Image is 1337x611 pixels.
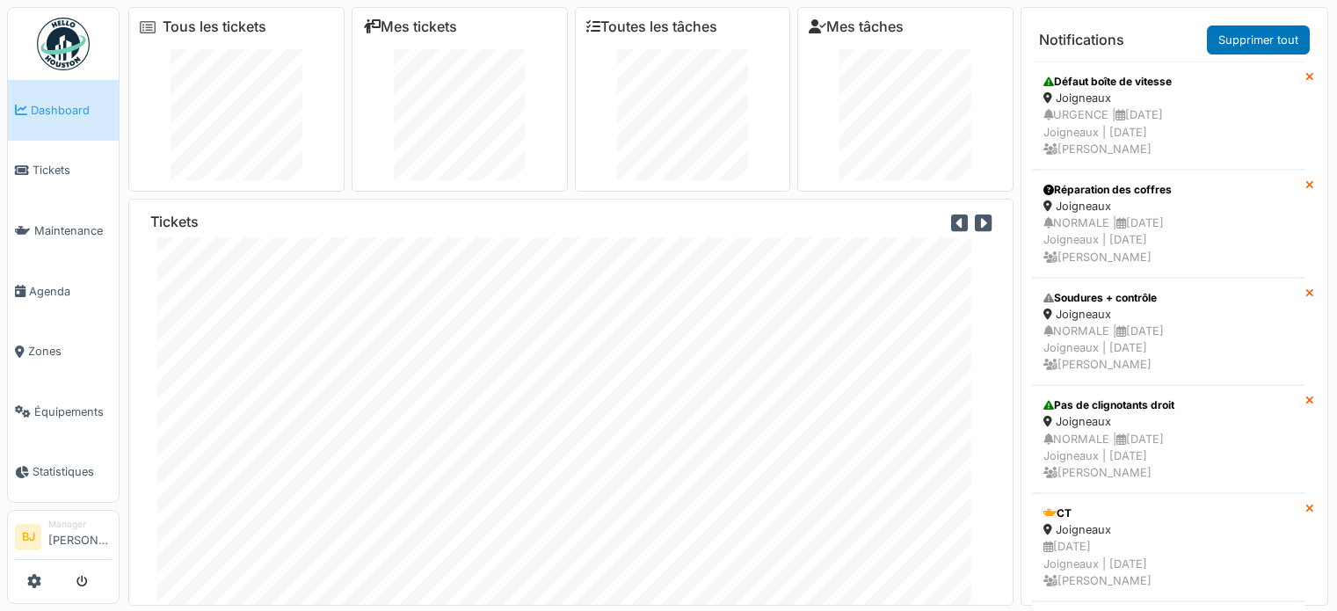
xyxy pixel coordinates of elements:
div: Défaut boîte de vitesse [1043,74,1294,90]
div: Joigneaux [1043,198,1294,215]
a: CT Joigneaux [DATE]Joigneaux | [DATE] [PERSON_NAME] [1032,493,1305,601]
a: Tickets [8,141,119,201]
div: Joigneaux [1043,521,1294,538]
a: Agenda [8,261,119,322]
a: Équipements [8,382,119,442]
img: Badge_color-CXgf-gQk.svg [37,18,90,70]
div: URGENCE | [DATE] Joigneaux | [DATE] [PERSON_NAME] [1043,106,1294,157]
a: Maintenance [8,200,119,261]
span: Zones [28,343,112,360]
a: Dashboard [8,80,119,141]
div: NORMALE | [DATE] Joigneaux | [DATE] [PERSON_NAME] [1043,323,1294,374]
div: Joigneaux [1043,90,1294,106]
div: Pas de clignotants droit [1043,397,1294,413]
a: Zones [8,321,119,382]
span: Maintenance [34,222,112,239]
a: Mes tickets [363,18,457,35]
span: Agenda [29,283,112,300]
div: Soudures + contrôle [1043,290,1294,306]
h6: Notifications [1039,32,1124,48]
div: NORMALE | [DATE] Joigneaux | [DATE] [PERSON_NAME] [1043,215,1294,265]
h6: Tickets [150,214,199,230]
a: Pas de clignotants droit Joigneaux NORMALE |[DATE]Joigneaux | [DATE] [PERSON_NAME] [1032,385,1305,493]
div: Joigneaux [1043,413,1294,430]
div: NORMALE | [DATE] Joigneaux | [DATE] [PERSON_NAME] [1043,431,1294,482]
a: Toutes les tâches [586,18,717,35]
div: Joigneaux [1043,306,1294,323]
a: Défaut boîte de vitesse Joigneaux URGENCE |[DATE]Joigneaux | [DATE] [PERSON_NAME] [1032,62,1305,170]
a: Tous les tickets [163,18,266,35]
a: Statistiques [8,442,119,503]
a: BJ Manager[PERSON_NAME] [15,518,112,560]
li: [PERSON_NAME] [48,518,112,556]
a: Soudures + contrôle Joigneaux NORMALE |[DATE]Joigneaux | [DATE] [PERSON_NAME] [1032,278,1305,386]
div: Réparation des coffres [1043,182,1294,198]
span: Tickets [33,162,112,178]
div: Manager [48,518,112,531]
span: Statistiques [33,463,112,480]
a: Supprimer tout [1207,25,1310,55]
div: CT [1043,506,1294,521]
li: BJ [15,524,41,550]
div: [DATE] Joigneaux | [DATE] [PERSON_NAME] [1043,538,1294,589]
span: Dashboard [31,102,112,119]
a: Réparation des coffres Joigneaux NORMALE |[DATE]Joigneaux | [DATE] [PERSON_NAME] [1032,170,1305,278]
a: Mes tâches [809,18,904,35]
span: Équipements [34,404,112,420]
